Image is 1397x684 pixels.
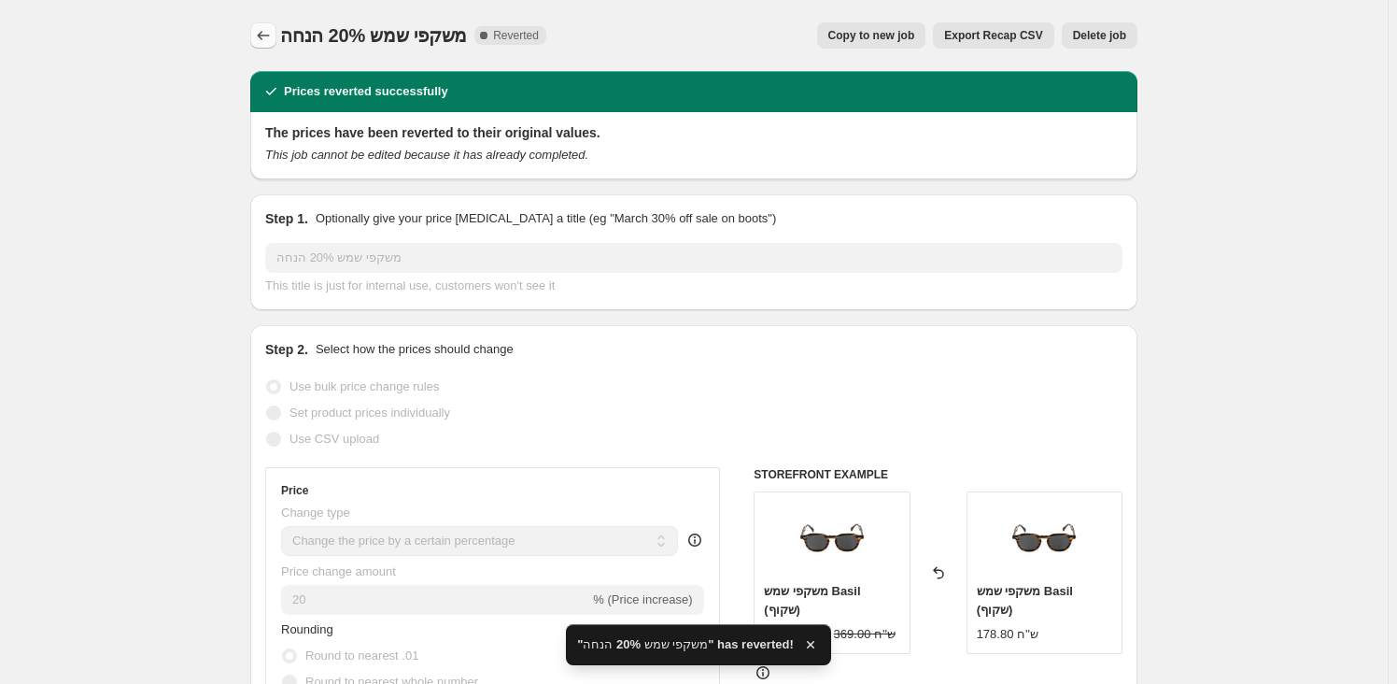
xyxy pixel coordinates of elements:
span: This title is just for internal use, customers won't see it [265,278,555,292]
h2: Prices reverted successfully [284,82,448,101]
button: Delete job [1062,22,1137,49]
span: Delete job [1073,28,1126,43]
span: Round to nearest .01 [305,648,418,663]
span: משקפי שמש 20% הנחה [280,25,467,46]
span: "משקפי שמש 20% הנחה" has reverted! [577,635,794,654]
span: משקפי שמש Basil (שקוף) [977,584,1073,617]
span: Rounding [281,622,333,636]
img: 4G8A5124_80x.jpg [1007,502,1081,577]
img: 4G8A5124_80x.jpg [795,502,869,577]
h3: Price [281,483,308,498]
span: Set product prices individually [289,406,450,420]
h2: The prices have been reverted to their original values. [265,123,1122,142]
span: Use CSV upload [289,432,379,446]
h2: Step 2. [265,340,308,359]
p: Optionally give your price [MEDICAL_DATA] a title (eg "March 30% off sale on boots") [316,209,776,228]
span: Use bulk price change rules [289,379,439,393]
h6: STOREFRONT EXAMPLE [754,467,1122,482]
span: Change type [281,506,350,520]
h2: Step 1. [265,209,308,228]
div: help [685,531,704,549]
span: Copy to new job [828,28,915,43]
div: 178.80 ש''ח [977,625,1038,644]
span: % (Price increase) [593,592,692,606]
p: Select how the prices should change [316,340,514,359]
button: Export Recap CSV [933,22,1053,49]
input: -15 [281,585,589,615]
span: Reverted [493,28,539,43]
span: Export Recap CSV [944,28,1042,43]
strike: 369.00 ש''ח [834,625,896,644]
span: משקפי שמש Basil (שקוף) [764,584,860,617]
input: 30% off holiday sale [265,243,1122,273]
span: Price change amount [281,564,396,578]
i: This job cannot be edited because it has already completed. [265,148,588,162]
button: Copy to new job [817,22,926,49]
button: Price change jobs [250,22,276,49]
